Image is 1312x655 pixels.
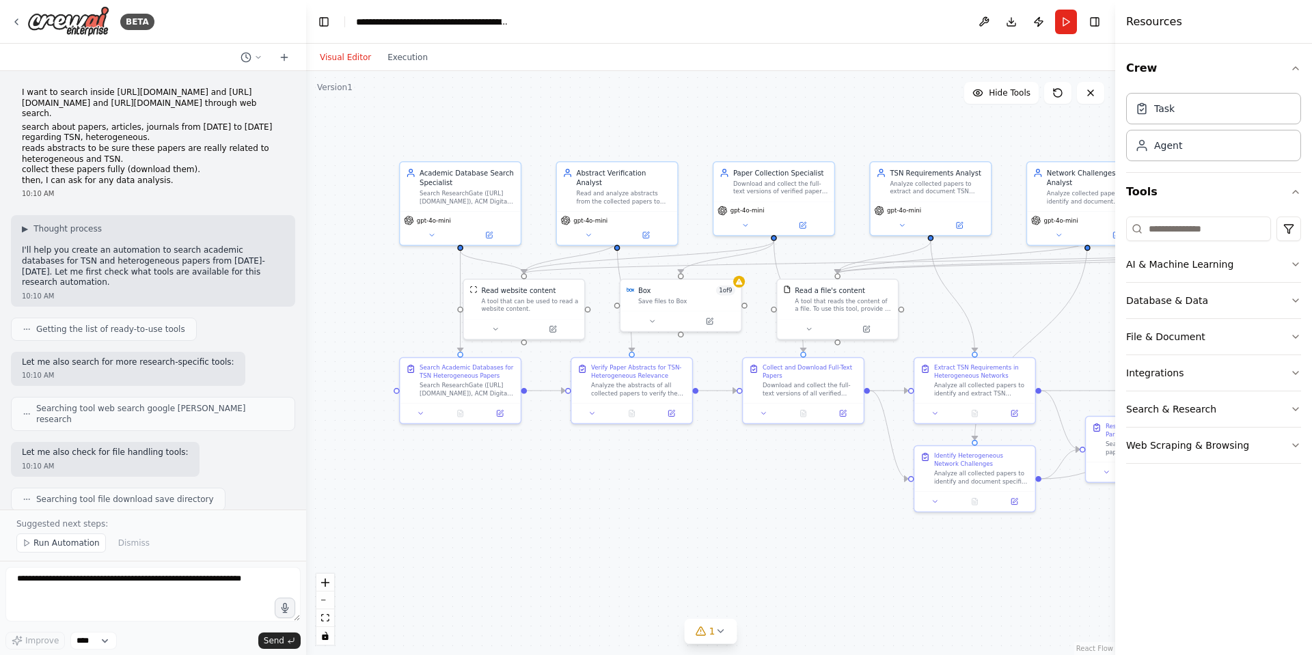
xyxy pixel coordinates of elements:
[22,291,284,301] div: 10:10 AM
[235,49,268,66] button: Switch to previous chat
[1044,217,1078,224] span: gpt-4o-mini
[733,168,828,178] div: Paper Collection Specialist
[1154,102,1175,115] div: Task
[934,470,1029,486] div: Analyze all collected papers to identify and document specific challenges in heterogeneous networ...
[22,370,234,380] div: 10:10 AM
[698,386,737,395] g: Edge from 7d52fa93-881f-43d9-a054-478a8e214ba4 to b71d505e-b1b5-4c5a-8609-10cebbbfe5a5
[111,533,156,553] button: Dismiss
[420,190,515,206] div: Search ResearchGate ([URL][DOMAIN_NAME]), ACM Digital Library ([URL][DOMAIN_NAME]), and IEEE Xplo...
[519,251,1249,273] g: Edge from ecb11ef5-07d7-429a-867a-8fcc90ced408 to 5d49664d-07b3-4ad7-89fd-2806906ff600
[1126,355,1301,391] button: Integrations
[1041,386,1251,395] g: Edge from 97df77c7-e91e-4df8-821b-8acdc27acdbc to 5458e838-ab54-42fd-8cb7-44a6997b8a3c
[420,364,515,380] div: Search Academic Databases for TSN Heterogeneous Papers
[954,408,996,419] button: No output available
[638,297,735,305] div: Save files to Box
[1126,391,1301,427] button: Search & Research
[22,357,234,368] p: Let me also search for more research-specific tools:
[399,161,521,246] div: Academic Database Search SpecialistSearch ResearchGate ([URL][DOMAIN_NAME]), ACM Digital Library ...
[618,229,673,241] button: Open in side panel
[1154,139,1182,152] div: Agent
[258,632,301,649] button: Send
[1076,645,1113,652] a: React Flow attribution
[399,357,521,424] div: Search Academic Databases for TSN Heterogeneous PapersSearch ResearchGate ([URL][DOMAIN_NAME]), A...
[273,49,295,66] button: Start a new chat
[455,251,529,273] g: Edge from 534fed56-c8bb-4f32-9b8b-1cd1a5b9c0bc to 5d49664d-07b3-4ad7-89fd-2806906ff600
[1126,319,1301,354] button: File & Document
[316,609,334,627] button: fit view
[782,408,824,419] button: No output available
[733,180,828,195] div: Download and collect the full-text versions of verified papers. Access papers through institution...
[685,619,737,644] button: 1
[1126,211,1301,475] div: Tools
[1041,445,1080,484] g: Edge from 13e8f8b4-22ed-4c50-a698-1e8eda3cad8f to 4e72504b-2a71-48b9-b9ac-79372c4fcfcd
[519,241,779,273] g: Edge from 1ddff630-729e-49ac-85d2-2f8b735329ba to 5d49664d-07b3-4ad7-89fd-2806906ff600
[577,168,672,188] div: Abstract Verification Analyst
[36,494,214,505] span: Searching tool file download save directory
[1085,12,1104,31] button: Hide right sidebar
[682,316,737,327] button: Open in side panel
[763,364,858,380] div: Collect and Download Full-Text Papers
[556,161,678,246] div: Abstract Verification AnalystRead and analyze abstracts from the collected papers to verify they ...
[314,12,333,31] button: Hide left sidebar
[1085,416,1207,483] div: Research YANG Models and ParametersSearch through collected papers and online sources to identify...
[713,161,835,236] div: Paper Collection SpecialistDownload and collect the full-text versions of verified papers. Access...
[970,241,1092,440] g: Edge from 4e0775b1-6117-4687-b9b6-b7c92fca607e to 13e8f8b4-22ed-4c50-a698-1e8eda3cad8f
[481,297,578,313] div: A tool that can be used to read a website content.
[964,82,1039,104] button: Hide Tools
[573,217,607,224] span: gpt-4o-mini
[316,574,334,591] button: zoom in
[934,382,1029,398] div: Analyze all collected papers to identify and extract TSN requirements specifically in heterogeneo...
[317,82,353,93] div: Version 1
[776,279,899,340] div: FileReadToolRead a file's contentA tool that reads the content of a file. To use this tool, provi...
[36,403,284,425] span: Searching tool web search google [PERSON_NAME] research
[1047,190,1142,206] div: Analyze collected papers to identify and document challenges in heterogeneous networks (bandwidth...
[655,408,688,419] button: Open in side panel
[591,382,686,398] div: Analyze the abstracts of all collected papers to verify they are genuinely relevant to BOTH TSN (...
[1126,87,1301,172] div: Crew
[22,165,284,176] li: collect these papers fully (download them).
[931,219,987,231] button: Open in side panel
[22,461,189,471] div: 10:10 AM
[420,382,515,398] div: Search ResearchGate ([URL][DOMAIN_NAME]), ACM Digital Library ([URL][DOMAIN_NAME]), and IEEE Xplo...
[730,207,765,214] span: gpt-4o-mini
[1041,386,1080,454] g: Edge from 97df77c7-e91e-4df8-821b-8acdc27acdbc to 4e72504b-2a71-48b9-b9ac-79372c4fcfcd
[22,447,189,458] p: Let me also check for file handling tools:
[275,598,295,618] button: Click to speak your automation idea
[16,518,290,529] p: Suggested next steps:
[312,49,379,66] button: Visual Editor
[316,591,334,609] button: zoom out
[22,245,284,288] p: I'll help you create an automation to search academic databases for TSN and heterogeneous papers ...
[591,364,686,380] div: Verify Paper Abstracts for TSN-Heterogeneous Relevance
[890,180,985,195] div: Analyze collected papers to extract and document TSN requirements in heterogeneous networks (reli...
[420,168,515,188] div: Academic Database Search Specialist
[118,538,150,548] span: Dismiss
[716,285,735,295] span: Number of enabled actions
[1126,247,1301,282] button: AI & Machine Learning
[1047,168,1142,188] div: Network Challenges Analyst
[869,161,992,236] div: TSN Requirements AnalystAnalyze collected papers to extract and document TSN requirements in hete...
[33,223,102,234] span: Thought process
[22,189,284,199] div: 10:10 AM
[638,285,651,295] div: Box
[1126,14,1182,30] h4: Resources
[22,143,284,165] li: reads abstracts to be sure these papers are really related to heterogeneous and TSN.
[527,386,565,395] g: Edge from 62339d54-afcc-44d5-a19a-474c6f91ea77 to 7d52fa93-881f-43d9-a054-478a8e214ba4
[483,408,517,419] button: Open in side panel
[455,251,465,352] g: Edge from 534fed56-c8bb-4f32-9b8b-1cd1a5b9c0bc to 62339d54-afcc-44d5-a19a-474c6f91ea77
[870,386,908,395] g: Edge from b71d505e-b1b5-4c5a-8609-10cebbbfe5a5 to 97df77c7-e91e-4df8-821b-8acdc27acdbc
[887,207,921,214] span: gpt-4o-mini
[379,49,436,66] button: Execution
[795,297,892,313] div: A tool that reads the content of a file. To use this tool, provide a 'file_path' parameter with t...
[22,176,284,186] li: then, I can ask for any data analysis.
[620,279,742,332] div: BoxBox1of9Save files to Box
[1106,441,1201,456] div: Search through collected papers and online sources to identify YANG models relevant to heterogene...
[22,223,102,234] button: ▶Thought process
[769,241,808,352] g: Edge from 1ddff630-729e-49ac-85d2-2f8b735329ba to b71d505e-b1b5-4c5a-8609-10cebbbfe5a5
[914,445,1036,512] div: Identify Heterogeneous Network ChallengesAnalyze all collected papers to identify and document sp...
[1106,423,1201,438] div: Research YANG Models and Parameters
[463,279,585,340] div: ScrapeWebsiteToolRead website contentA tool that can be used to read a website content.
[998,408,1031,419] button: Open in side panel
[742,357,864,424] div: Collect and Download Full-Text PapersDownload and collect the full-text versions of all verified ...
[989,87,1030,98] span: Hide Tools
[577,190,672,206] div: Read and analyze abstracts from the collected papers to verify they are genuinely relevant to bot...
